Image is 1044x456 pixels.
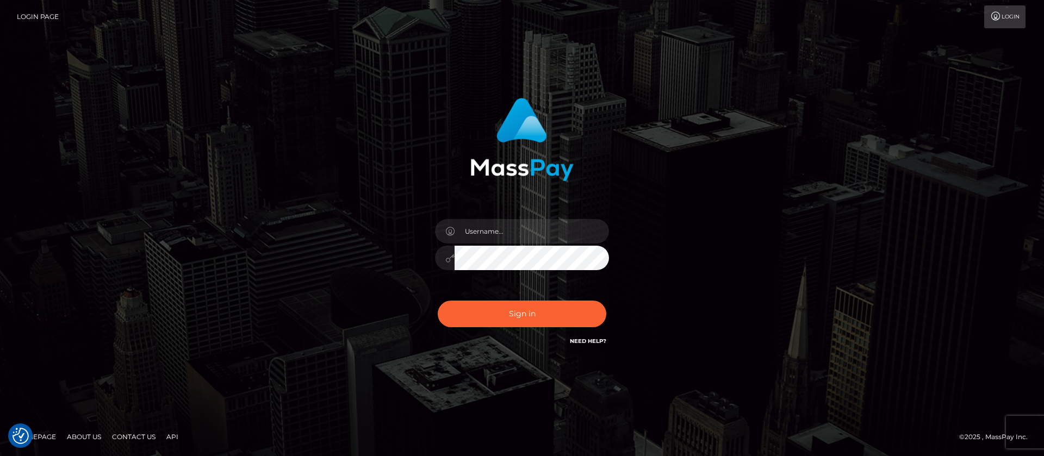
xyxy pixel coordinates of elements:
img: MassPay Login [470,98,574,181]
a: Need Help? [570,338,606,345]
button: Sign in [438,301,606,327]
a: API [162,428,183,445]
a: Contact Us [108,428,160,445]
img: Revisit consent button [13,428,29,444]
div: © 2025 , MassPay Inc. [959,431,1036,443]
a: Login Page [17,5,59,28]
a: Homepage [12,428,60,445]
button: Consent Preferences [13,428,29,444]
input: Username... [455,219,609,243]
a: Login [984,5,1026,28]
a: About Us [63,428,105,445]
